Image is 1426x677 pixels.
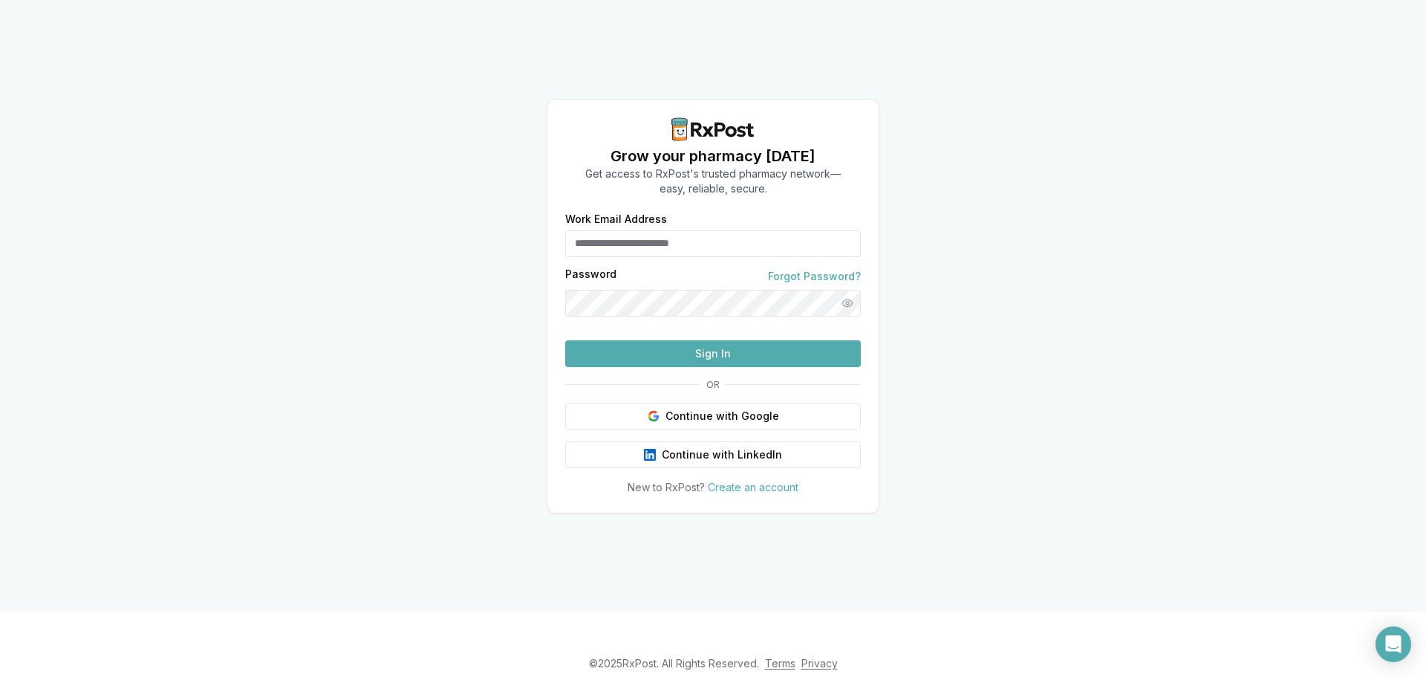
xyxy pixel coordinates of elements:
label: Work Email Address [565,214,861,224]
img: RxPost Logo [665,117,761,141]
h1: Grow your pharmacy [DATE] [585,146,841,166]
a: Forgot Password? [768,269,861,284]
button: Continue with Google [565,403,861,430]
button: Continue with LinkedIn [565,441,861,468]
div: Open Intercom Messenger [1375,626,1411,662]
img: Google [648,410,660,422]
a: Privacy [801,657,838,670]
span: New to RxPost? [628,481,705,493]
label: Password [565,269,616,284]
a: Create an account [708,481,798,493]
a: Terms [765,657,795,670]
button: Show password [834,290,861,317]
img: LinkedIn [644,449,656,461]
button: Sign In [565,340,861,367]
p: Get access to RxPost's trusted pharmacy network— easy, reliable, secure. [585,166,841,196]
span: OR [700,379,726,391]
